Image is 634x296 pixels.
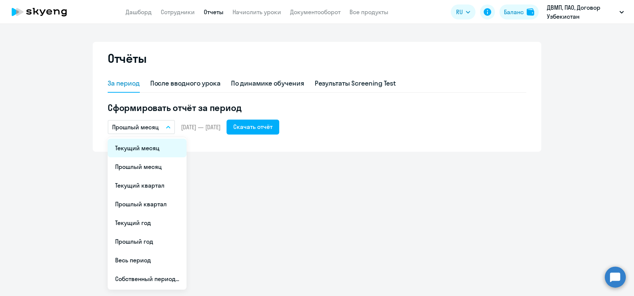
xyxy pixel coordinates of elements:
span: [DATE] — [DATE] [181,123,221,131]
a: Документооборот [290,8,341,16]
p: Прошлый месяц [112,123,159,132]
div: За период [108,78,140,88]
button: Балансbalance [499,4,539,19]
a: Начислить уроки [233,8,281,16]
div: Баланс [504,7,524,16]
a: Дашборд [126,8,152,16]
div: Результаты Screening Test [315,78,396,88]
a: Все продукты [350,8,388,16]
button: ДВМП, ПАО, Договор Узбекистан [543,3,628,21]
div: После вводного урока [150,78,221,88]
p: ДВМП, ПАО, Договор Узбекистан [547,3,616,21]
button: Прошлый месяц [108,120,175,134]
div: Скачать отчёт [233,122,273,131]
h2: Отчёты [108,51,147,66]
img: balance [527,8,534,16]
div: По динамике обучения [231,78,304,88]
button: RU [451,4,475,19]
span: RU [456,7,463,16]
ul: RU [108,137,187,290]
a: Сотрудники [161,8,195,16]
button: Скачать отчёт [227,120,279,135]
a: Отчеты [204,8,224,16]
h5: Сформировать отчёт за период [108,102,526,114]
